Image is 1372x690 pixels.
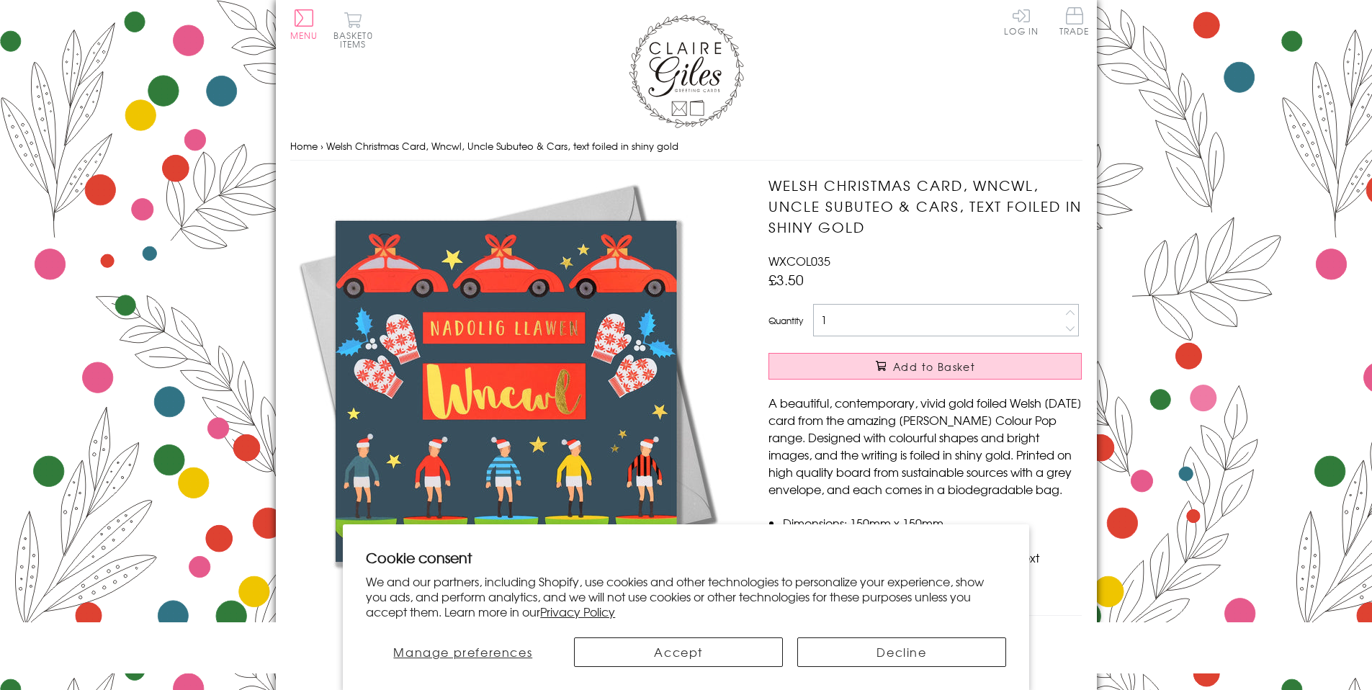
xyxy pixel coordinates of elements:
[629,14,744,128] img: Claire Giles Greetings Cards
[797,637,1006,667] button: Decline
[783,514,1082,532] li: Dimensions: 150mm x 150mm
[768,314,803,327] label: Quantity
[366,547,1006,568] h2: Cookie consent
[768,252,830,269] span: WXCOL035
[893,359,975,374] span: Add to Basket
[366,637,560,667] button: Manage preferences
[333,12,373,48] button: Basket0 items
[768,175,1082,237] h1: Welsh Christmas Card, Wncwl, Uncle Subuteo & Cars, text foiled in shiny gold
[320,139,323,153] span: ›
[290,175,722,607] img: Welsh Christmas Card, Wncwl, Uncle Subuteo & Cars, text foiled in shiny gold
[768,269,804,290] span: £3.50
[540,603,615,620] a: Privacy Policy
[574,637,783,667] button: Accept
[290,9,318,40] button: Menu
[768,394,1082,498] p: A beautiful, contemporary, vivid gold foiled Welsh [DATE] card from the amazing [PERSON_NAME] Col...
[290,139,318,153] a: Home
[290,29,318,42] span: Menu
[326,139,678,153] span: Welsh Christmas Card, Wncwl, Uncle Subuteo & Cars, text foiled in shiny gold
[340,29,373,50] span: 0 items
[1059,7,1090,35] span: Trade
[393,643,532,660] span: Manage preferences
[1004,7,1039,35] a: Log In
[290,132,1082,161] nav: breadcrumbs
[768,353,1082,380] button: Add to Basket
[1059,7,1090,38] a: Trade
[366,574,1006,619] p: We and our partners, including Shopify, use cookies and other technologies to personalize your ex...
